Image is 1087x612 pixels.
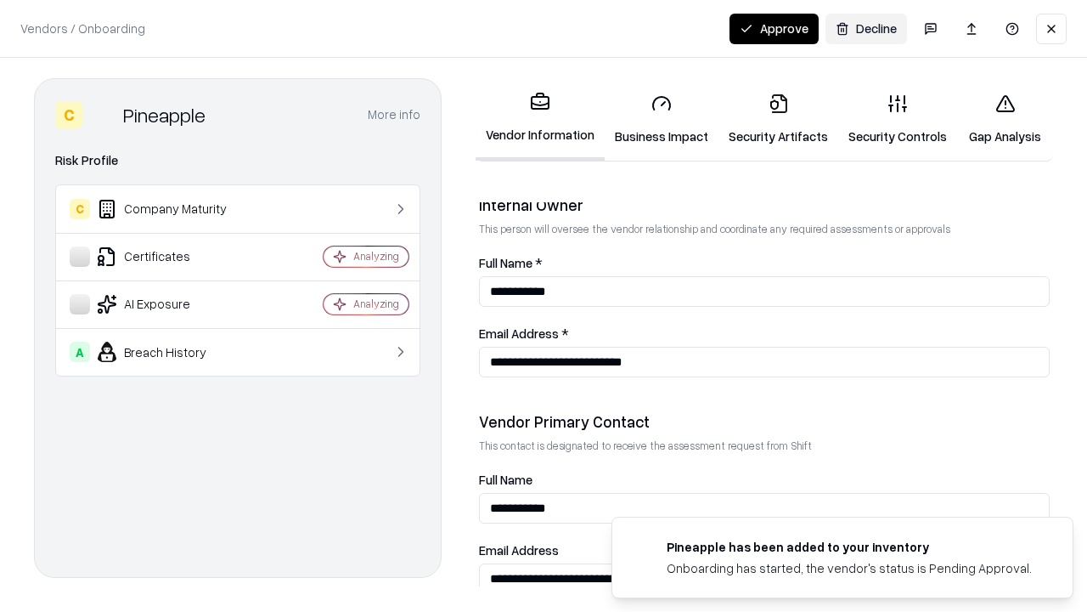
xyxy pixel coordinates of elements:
[353,249,399,263] div: Analyzing
[479,195,1050,215] div: Internal Owner
[605,80,718,159] a: Business Impact
[476,78,605,161] a: Vendor Information
[479,327,1050,340] label: Email Address *
[957,80,1053,159] a: Gap Analysis
[667,538,1032,556] div: Pineapple has been added to your inventory
[353,297,399,311] div: Analyzing
[70,199,90,219] div: C
[479,257,1050,269] label: Full Name *
[479,544,1050,557] label: Email Address
[633,538,653,558] img: pineappleenergy.com
[479,473,1050,486] label: Full Name
[70,199,273,219] div: Company Maturity
[70,342,90,362] div: A
[55,101,82,128] div: C
[70,246,273,267] div: Certificates
[718,80,838,159] a: Security Artifacts
[479,439,1050,453] p: This contact is designated to receive the assessment request from Shift
[70,294,273,314] div: AI Exposure
[89,101,116,128] img: Pineapple
[667,559,1032,577] div: Onboarding has started, the vendor's status is Pending Approval.
[70,342,273,362] div: Breach History
[479,411,1050,432] div: Vendor Primary Contact
[368,99,420,130] button: More info
[838,80,957,159] a: Security Controls
[123,101,206,128] div: Pineapple
[20,20,145,37] p: Vendors / Onboarding
[825,14,907,44] button: Decline
[729,14,819,44] button: Approve
[55,150,420,171] div: Risk Profile
[479,222,1050,236] p: This person will oversee the vendor relationship and coordinate any required assessments or appro...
